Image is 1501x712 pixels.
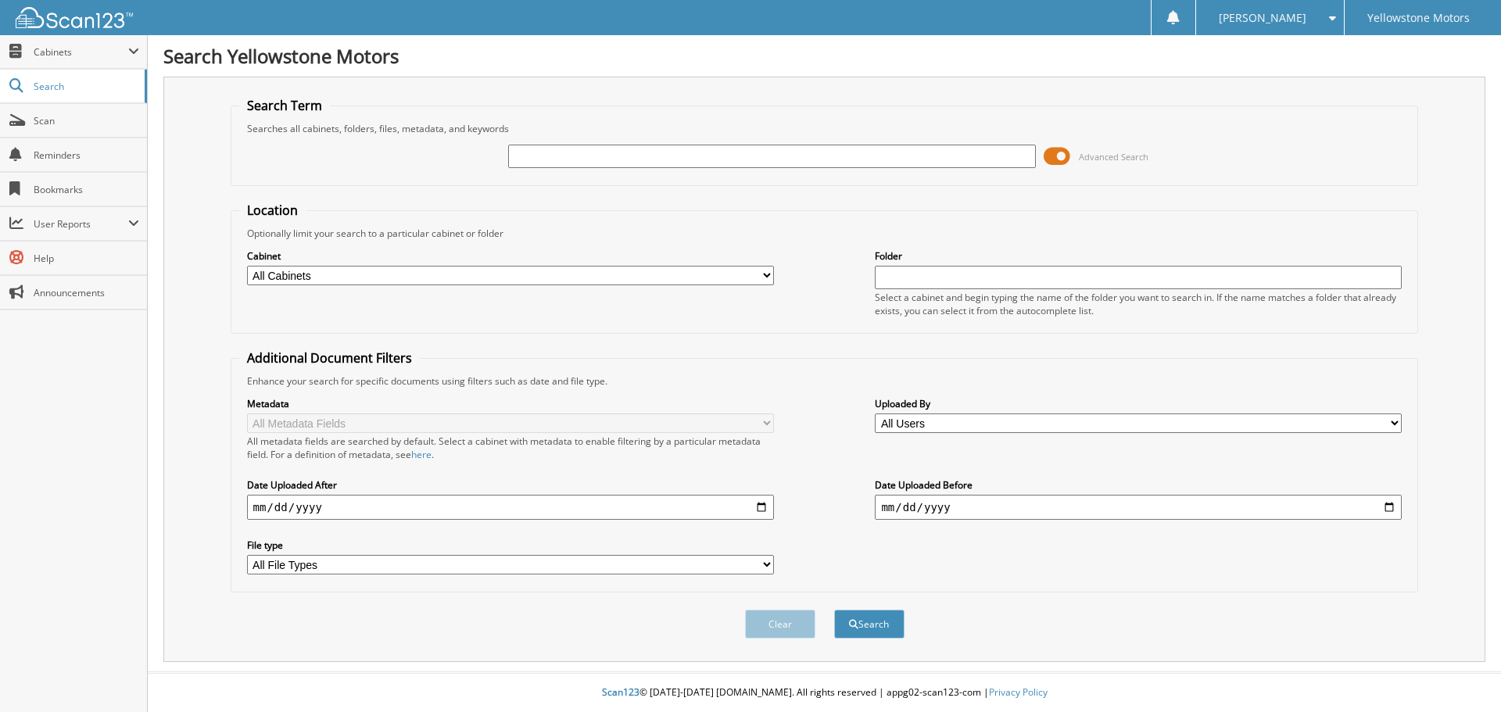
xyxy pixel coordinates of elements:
span: Help [34,252,139,265]
span: Search [34,80,137,93]
span: Scan123 [602,685,639,699]
div: Select a cabinet and begin typing the name of the folder you want to search in. If the name match... [875,291,1402,317]
span: Yellowstone Motors [1367,13,1470,23]
span: Reminders [34,148,139,162]
a: here [411,448,432,461]
legend: Location [239,202,306,219]
input: start [247,495,774,520]
h1: Search Yellowstone Motors [163,43,1485,69]
legend: Additional Document Filters [239,349,420,367]
div: All metadata fields are searched by default. Select a cabinet with metadata to enable filtering b... [247,435,774,461]
label: Metadata [247,397,774,410]
label: File type [247,538,774,552]
span: [PERSON_NAME] [1219,13,1306,23]
div: © [DATE]-[DATE] [DOMAIN_NAME]. All rights reserved | appg02-scan123-com | [148,674,1501,712]
button: Clear [745,610,815,639]
label: Uploaded By [875,397,1402,410]
button: Search [834,610,905,639]
legend: Search Term [239,97,330,114]
input: end [875,495,1402,520]
label: Folder [875,249,1402,263]
div: Optionally limit your search to a particular cabinet or folder [239,227,1410,240]
label: Date Uploaded Before [875,478,1402,492]
img: scan123-logo-white.svg [16,7,133,28]
div: Searches all cabinets, folders, files, metadata, and keywords [239,122,1410,135]
span: Bookmarks [34,183,139,196]
span: User Reports [34,217,128,231]
a: Privacy Policy [989,685,1048,699]
label: Cabinet [247,249,774,263]
span: Advanced Search [1079,151,1148,163]
label: Date Uploaded After [247,478,774,492]
div: Enhance your search for specific documents using filters such as date and file type. [239,374,1410,388]
span: Scan [34,114,139,127]
span: Cabinets [34,45,128,59]
span: Announcements [34,286,139,299]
